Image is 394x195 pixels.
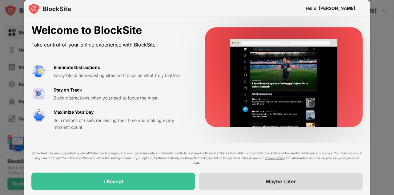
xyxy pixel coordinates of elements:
div: Eliminate Distractions [54,64,100,71]
div: Block distractions when you need to focus the most. [54,94,190,101]
div: I Accept [103,178,123,184]
div: Welcome to BlockSite [31,24,190,37]
img: value-safe-time.svg [31,109,46,124]
div: Maybe Later [266,178,296,184]
div: Join millions of users reclaiming their time and making every moment count. [54,117,190,131]
div: Maximize Your Day [54,109,94,116]
img: logo-blocksite.svg [28,2,71,15]
img: value-focus.svg [31,86,46,101]
img: value-avoid-distractions.svg [31,64,46,79]
div: Some features are supported by our affiliates’ technologies, and your personal data and browsing ... [31,150,363,165]
div: Stay on Track [54,86,82,93]
div: Hello, [PERSON_NAME] [306,6,355,10]
a: Privacy Policy [265,156,285,160]
div: Easily block time-wasting sites and focus on what truly matters. [54,72,190,79]
div: Take control of your online experience with BlockSite. [31,40,190,49]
